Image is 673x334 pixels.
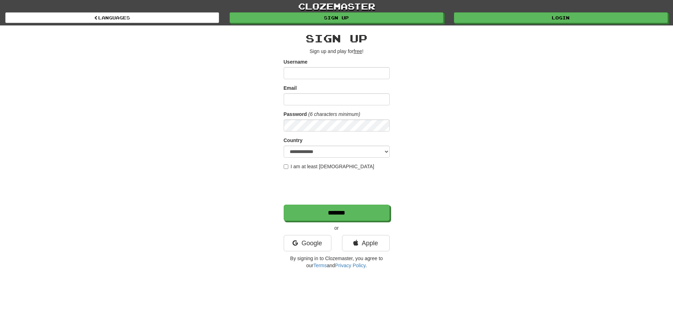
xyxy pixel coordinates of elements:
a: Google [284,235,331,251]
label: Country [284,137,303,144]
iframe: reCAPTCHA [284,174,391,201]
h2: Sign up [284,33,390,44]
label: I am at least [DEMOGRAPHIC_DATA] [284,163,374,170]
a: Privacy Policy [335,263,365,268]
input: I am at least [DEMOGRAPHIC_DATA] [284,164,288,169]
a: Apple [342,235,390,251]
p: or [284,224,390,232]
a: Login [454,12,668,23]
a: Sign up [230,12,443,23]
u: free [354,48,362,54]
label: Email [284,84,297,92]
label: Username [284,58,308,65]
a: Languages [5,12,219,23]
em: (6 characters minimum) [308,111,360,117]
p: Sign up and play for ! [284,48,390,55]
label: Password [284,111,307,118]
p: By signing in to Clozemaster, you agree to our and . [284,255,390,269]
a: Terms [313,263,327,268]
